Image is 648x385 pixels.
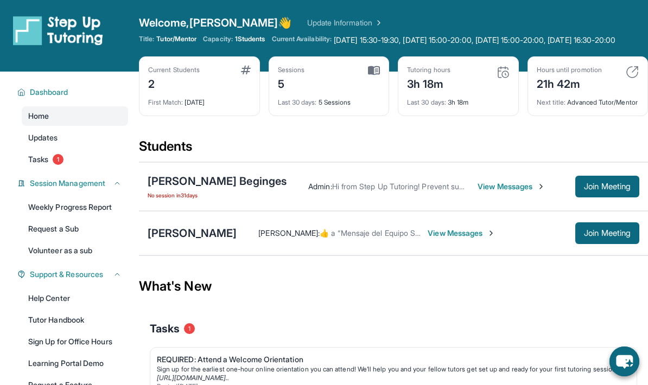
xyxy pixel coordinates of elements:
span: Next title : [537,98,566,106]
a: Help Center [22,288,128,308]
a: Update Information [307,17,383,28]
a: Learning Portal Demo [22,354,128,373]
span: View Messages [428,228,495,239]
button: Join Meeting [575,176,639,197]
a: Tutor Handbook [22,310,128,330]
img: Chevron Right [372,17,383,28]
span: View Messages [478,181,545,192]
span: 1 [184,323,195,334]
span: Dashboard [30,87,68,98]
button: Support & Resources [26,269,122,280]
button: chat-button [609,347,639,376]
span: Join Meeting [584,183,631,190]
img: logo [13,15,103,46]
img: card [241,66,251,74]
span: 1 [53,154,63,165]
a: [URL][DOMAIN_NAME].. [157,374,229,382]
span: Join Meeting [584,230,631,236]
span: No session in 31 days [148,191,287,200]
div: 5 Sessions [278,92,380,107]
div: [PERSON_NAME] Beginges [148,174,287,189]
span: First Match : [148,98,183,106]
a: Tasks1 [22,150,128,169]
span: 1 Students [235,35,265,43]
span: Current Availability: [272,35,332,46]
div: What's New [139,262,648,310]
button: Join Meeting [575,222,639,244]
span: Title: [139,35,154,43]
div: [DATE] [148,92,251,107]
a: Weekly Progress Report [22,197,128,217]
div: [PERSON_NAME] [148,226,237,241]
span: Home [28,111,49,121]
div: Advanced Tutor/Mentor [537,92,639,107]
span: [DATE] 15:30-19:30, [DATE] 15:00-20:00, [DATE] 15:00-20:00, [DATE] 16:30-20:00 [334,35,615,46]
div: Tutoring hours [407,66,450,74]
a: Request a Sub [22,219,128,239]
button: Session Management [26,178,122,189]
span: Last 30 days : [278,98,317,106]
button: Dashboard [26,87,122,98]
div: REQUIRED: Attend a Welcome Orientation [157,354,621,365]
img: card [368,66,380,75]
span: Welcome, [PERSON_NAME] 👋 [139,15,292,30]
span: Admin : [308,182,332,191]
div: 3h 18m [407,92,510,107]
span: Support & Resources [30,269,103,280]
span: [PERSON_NAME] : [258,228,320,238]
div: 5 [278,74,305,92]
span: Tutor/Mentor [156,35,196,43]
a: Sign Up for Office Hours [22,332,128,351]
div: Sign up for the earliest one-hour online orientation you can attend! We’ll help you and your fell... [157,365,621,374]
img: Chevron-Right [537,182,545,191]
span: Session Management [30,178,105,189]
div: 2 [148,74,200,92]
a: Volunteer as a sub [22,241,128,260]
span: Capacity: [203,35,233,43]
div: 21h 42m [537,74,602,92]
a: Updates [22,128,128,147]
div: Students [139,138,648,162]
a: Home [22,106,128,126]
img: card [626,66,639,79]
img: Chevron-Right [487,229,495,238]
span: Tasks [150,321,180,336]
span: Last 30 days : [407,98,446,106]
div: 3h 18m [407,74,450,92]
span: Updates [28,132,58,143]
div: Hours until promotion [537,66,602,74]
div: Sessions [278,66,305,74]
span: Tasks [28,154,48,165]
div: Current Students [148,66,200,74]
img: card [497,66,510,79]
